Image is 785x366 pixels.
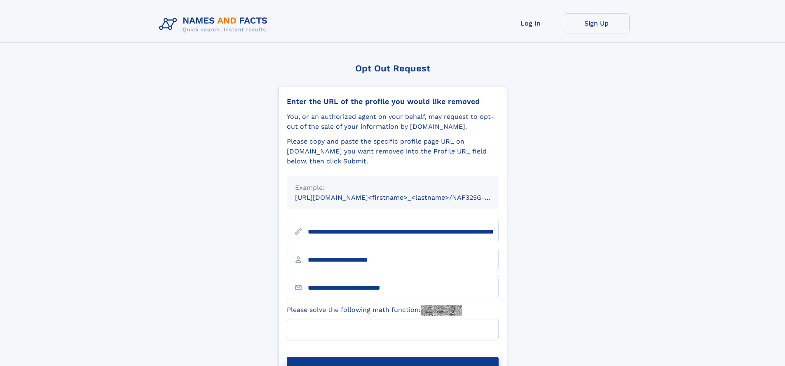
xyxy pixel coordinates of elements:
label: Please solve the following math function: [287,305,462,316]
div: Please copy and paste the specific profile page URL on [DOMAIN_NAME] you want removed into the Pr... [287,137,499,166]
div: You, or an authorized agent on your behalf, may request to opt-out of the sale of your informatio... [287,112,499,132]
a: Log In [498,13,564,33]
img: Logo Names and Facts [156,13,274,35]
div: Example: [295,183,490,193]
a: Sign Up [564,13,630,33]
small: [URL][DOMAIN_NAME]<firstname>_<lastname>/NAF325G-xxxxxxxx [295,194,514,201]
div: Enter the URL of the profile you would like removed [287,97,499,106]
div: Opt Out Request [278,63,507,73]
